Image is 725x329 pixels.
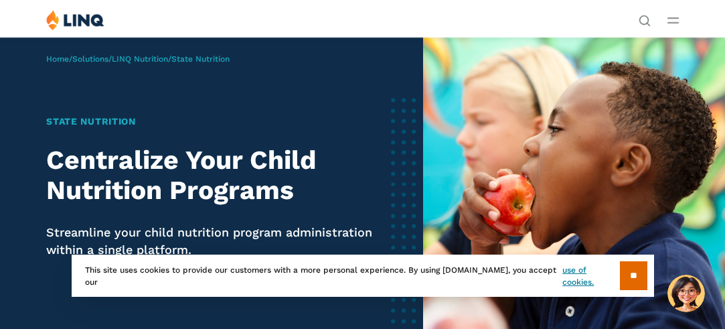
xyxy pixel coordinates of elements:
nav: Utility Navigation [639,9,651,25]
a: use of cookies. [562,264,619,288]
div: This site uses cookies to provide our customers with a more personal experience. By using [DOMAIN... [72,255,654,297]
a: Solutions [72,54,108,64]
button: Hello, have a question? Let’s chat. [667,275,705,312]
span: State Nutrition [171,54,230,64]
span: / / / [46,54,230,64]
button: Open Main Menu [667,13,679,27]
img: LINQ | K‑12 Software [46,9,104,30]
a: LINQ Nutrition [112,54,168,64]
a: Home [46,54,69,64]
p: Streamline your child nutrition program administration within a single platform. [46,224,376,258]
button: Open Search Bar [639,13,651,25]
strong: Centralize Your Child Nutrition Programs [46,145,317,205]
h1: State Nutrition [46,115,376,129]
